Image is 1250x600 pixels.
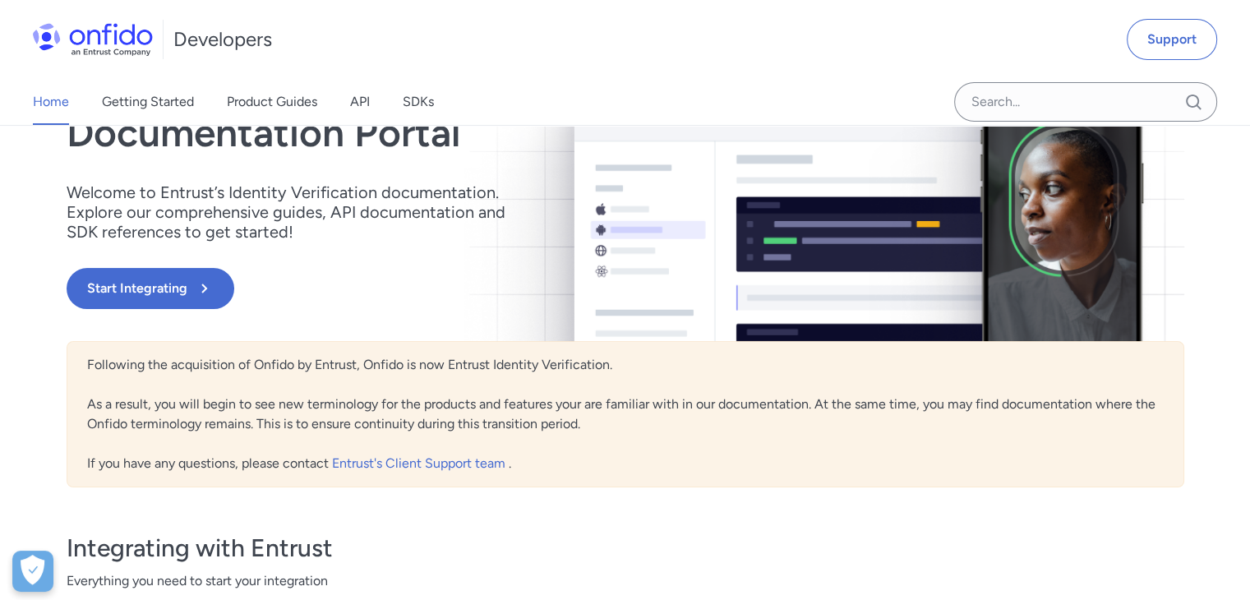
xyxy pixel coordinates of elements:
[227,79,317,125] a: Product Guides
[954,82,1217,122] input: Onfido search input field
[67,341,1184,487] div: Following the acquisition of Onfido by Entrust, Onfido is now Entrust Identity Verification. As a...
[173,26,272,53] h1: Developers
[67,182,527,242] p: Welcome to Entrust’s Identity Verification documentation. Explore our comprehensive guides, API d...
[12,551,53,592] button: Open Preferences
[67,268,234,309] button: Start Integrating
[1127,19,1217,60] a: Support
[67,571,1184,591] span: Everything you need to start your integration
[33,23,153,56] img: Onfido Logo
[12,551,53,592] div: Cookie Preferences
[350,79,370,125] a: API
[67,532,1184,565] h3: Integrating with Entrust
[403,79,434,125] a: SDKs
[332,455,509,471] a: Entrust's Client Support team
[102,79,194,125] a: Getting Started
[67,268,849,309] a: Start Integrating
[33,79,69,125] a: Home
